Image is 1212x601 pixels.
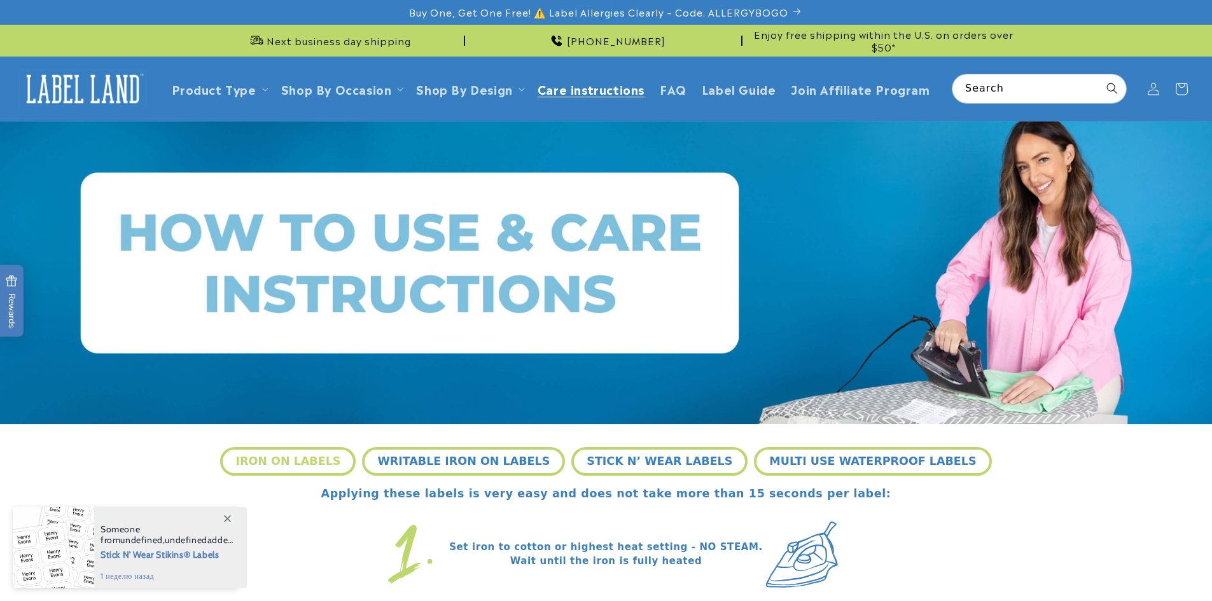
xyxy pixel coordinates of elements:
img: Number 1 [371,511,449,597]
span: Next business day shipping [267,34,411,47]
a: FAQ [652,74,694,104]
span: Someone from , added this product to their cart. [101,524,233,546]
button: WRITABLE IRON ON LABELS [362,447,565,475]
a: Shop By Design [416,80,512,97]
span: Rewards [6,275,17,328]
p: Applying these labels is very easy and does not take more than 15 seconds per label: [321,485,891,502]
button: Search [1098,74,1126,102]
span: Care instructions [538,81,644,96]
a: Care instructions [530,74,652,104]
summary: Shop By Occasion [274,74,409,104]
img: Iron [763,511,841,597]
span: [PHONE_NUMBER] [567,34,665,47]
button: MULTI USE WATERPROOF LABELS [754,447,991,475]
span: Buy One, Get One Free! ⚠️ Label Allergies Clearly – Code: ALLERGYBOGO [409,6,788,18]
a: Join Affiliate Program [783,74,937,104]
span: Enjoy free shipping within the U.S. on orders over $50* [748,28,1020,53]
span: Shop By Occasion [281,81,392,96]
summary: Product Type [164,74,274,104]
a: Product Type [172,80,256,97]
span: Label Guide [702,81,776,96]
a: Label Guide [694,74,784,104]
span: undefined [120,534,162,546]
img: Label Land [19,69,146,109]
span: Stick N' Wear Stikins® Labels [101,546,233,562]
div: Announcement [193,25,465,56]
span: undefined [165,534,207,546]
div: Announcement [470,25,742,56]
button: STICK N’ WEAR LABELS [571,447,748,475]
button: IRON ON LABELS [220,447,356,475]
span: Join Affiliate Program [791,81,930,96]
p: Set iron to cotton or highest heat setting - NO STEAM. Wait until the iron is fully heated [449,540,763,569]
div: Announcement [748,25,1020,56]
summary: Shop By Design [408,74,529,104]
span: 1 неделю назад [101,570,233,582]
span: FAQ [660,81,686,96]
a: Label Land [15,64,151,113]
